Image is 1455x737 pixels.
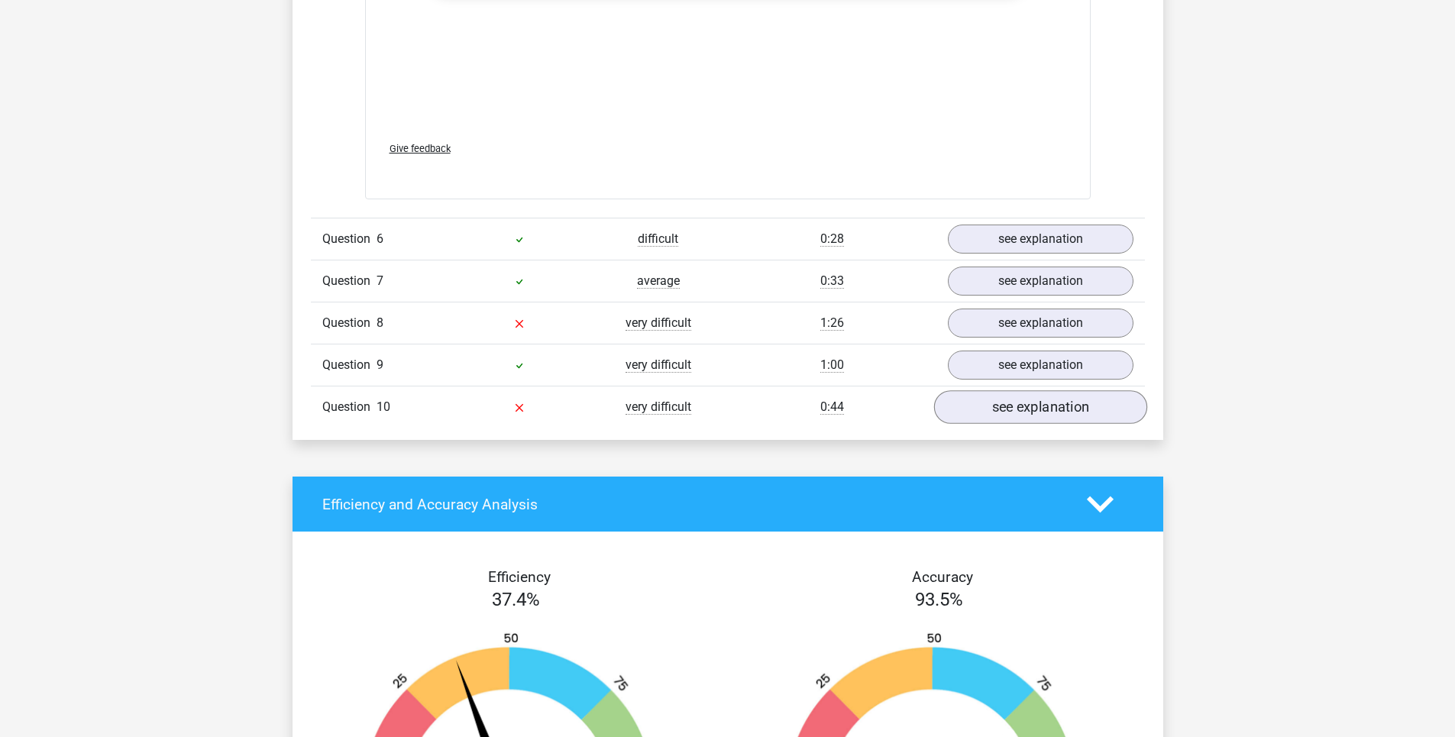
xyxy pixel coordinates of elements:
[820,273,844,289] span: 0:33
[745,568,1140,586] h4: Accuracy
[820,357,844,373] span: 1:00
[915,589,963,610] span: 93.5%
[390,143,451,154] span: Give feedback
[948,309,1133,338] a: see explanation
[377,273,383,288] span: 7
[322,230,377,248] span: Question
[948,225,1133,254] a: see explanation
[948,267,1133,296] a: see explanation
[377,231,383,246] span: 6
[638,231,678,247] span: difficult
[626,315,691,331] span: very difficult
[377,357,383,372] span: 9
[322,272,377,290] span: Question
[322,356,377,374] span: Question
[626,399,691,415] span: very difficult
[820,315,844,331] span: 1:26
[820,231,844,247] span: 0:28
[933,390,1146,424] a: see explanation
[377,399,390,414] span: 10
[322,398,377,416] span: Question
[948,351,1133,380] a: see explanation
[637,273,680,289] span: average
[377,315,383,330] span: 8
[322,314,377,332] span: Question
[322,568,716,586] h4: Efficiency
[626,357,691,373] span: very difficult
[322,496,1064,513] h4: Efficiency and Accuracy Analysis
[492,589,540,610] span: 37.4%
[820,399,844,415] span: 0:44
